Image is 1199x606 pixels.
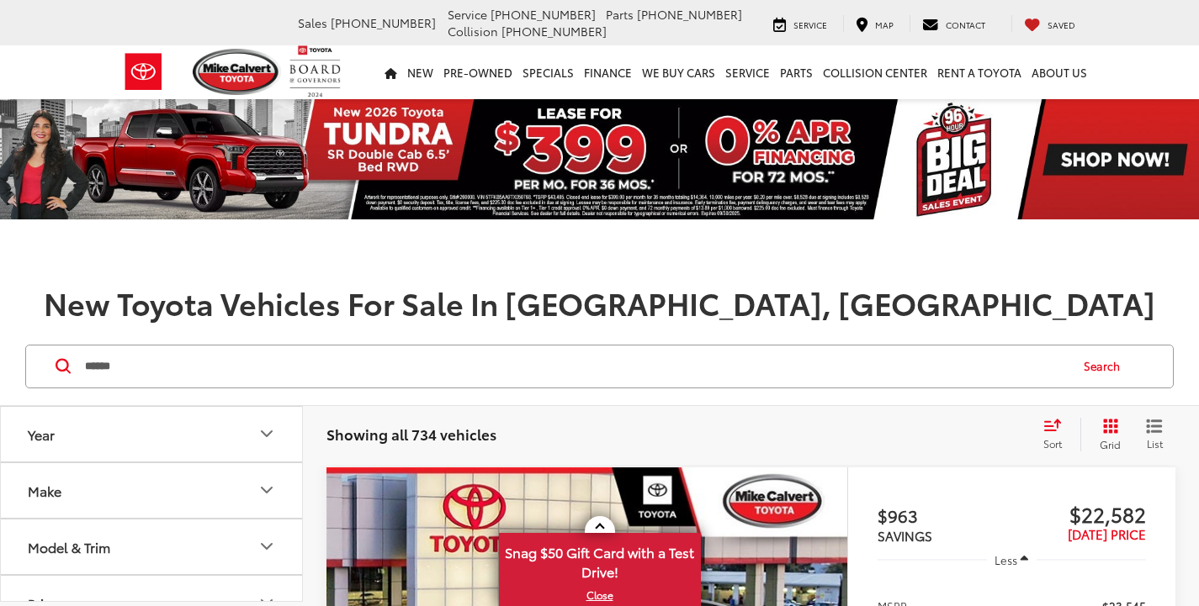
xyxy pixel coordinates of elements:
span: $22,582 [1011,501,1146,526]
div: Year [257,424,277,444]
a: WE BUY CARS [637,45,720,99]
span: Map [875,18,894,31]
button: Search [1068,345,1144,387]
img: Toyota [112,45,175,99]
button: Model & TrimModel & Trim [1,519,304,574]
a: Home [379,45,402,99]
button: MakeMake [1,463,304,518]
a: New [402,45,438,99]
span: Less [995,552,1017,567]
span: SAVINGS [878,526,932,545]
span: Sort [1043,436,1062,451]
a: Service [761,15,840,32]
a: Specials [517,45,579,99]
span: Service [793,18,827,31]
a: Collision Center [818,45,932,99]
span: Snag $50 Gift Card with a Test Drive! [501,535,699,586]
button: List View [1133,418,1175,451]
button: Select sort value [1035,418,1080,451]
span: [PHONE_NUMBER] [491,6,596,23]
span: Service [448,6,487,23]
a: Pre-Owned [438,45,517,99]
a: Finance [579,45,637,99]
span: Parts [606,6,634,23]
div: Model & Trim [257,536,277,556]
div: Make [28,482,61,498]
span: [DATE] PRICE [1068,524,1146,543]
div: Model & Trim [28,539,110,555]
span: $963 [878,503,1012,528]
a: Contact [910,15,998,32]
span: Showing all 734 vehicles [326,424,496,444]
div: Make [257,480,277,500]
span: [PHONE_NUMBER] [637,6,742,23]
span: Contact [946,18,985,31]
a: My Saved Vehicles [1011,15,1088,32]
a: About Us [1027,45,1092,99]
a: Map [843,15,906,32]
a: Rent a Toyota [932,45,1027,99]
span: Sales [298,14,327,31]
span: [PHONE_NUMBER] [501,23,607,40]
div: Year [28,426,55,442]
button: Grid View [1080,418,1133,451]
span: Collision [448,23,498,40]
a: Parts [775,45,818,99]
a: Service [720,45,775,99]
span: Grid [1100,437,1121,451]
span: [PHONE_NUMBER] [331,14,436,31]
span: List [1146,436,1163,451]
input: Search by Make, Model, or Keyword [83,346,1068,387]
span: Saved [1048,18,1075,31]
button: Less [987,545,1037,575]
img: Mike Calvert Toyota [193,49,282,95]
button: YearYear [1,407,304,461]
